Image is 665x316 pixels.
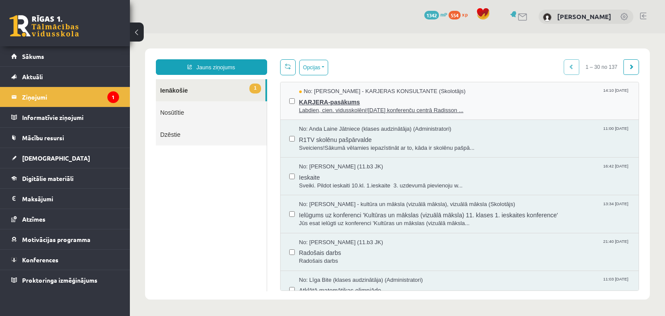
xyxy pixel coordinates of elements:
span: 1 – 30 no 137 [449,26,494,42]
a: 1Ienākošie [26,46,136,68]
a: [DEMOGRAPHIC_DATA] [11,148,119,168]
a: Konferences [11,250,119,270]
span: mP [440,11,447,18]
legend: Informatīvie ziņojumi [22,107,119,127]
span: No: [PERSON_NAME] - KARJERAS KONSULTANTE (Skolotājs) [169,54,336,62]
a: 1342 mP [424,11,447,18]
span: 16:42 [DATE] [471,129,500,136]
a: Atzīmes [11,209,119,229]
a: [PERSON_NAME] [557,12,611,21]
span: Aktuāli [22,73,43,81]
span: Radošais darbs [169,213,500,224]
span: 554 [449,11,461,19]
a: No: Līga Bite (klases audzinātāja) (Administratori) 11:03 [DATE] Atklātā matemātikas olimpiāde [169,243,500,270]
a: Sākums [11,46,119,66]
span: No: [PERSON_NAME] (11.b3 JK) [169,129,253,138]
span: 1342 [424,11,439,19]
span: Konferences [22,256,58,264]
span: Motivācijas programma [22,235,90,243]
a: No: [PERSON_NAME] - kultūra un māksla (vizuālā māksla), vizuālā māksla (Skolotājs) 13:34 [DATE] I... [169,167,500,194]
span: [DEMOGRAPHIC_DATA] [22,154,90,162]
span: Ieskaite [169,138,500,148]
a: Jauns ziņojums [26,26,137,42]
a: Dzēstie [26,90,137,112]
span: 11:00 [DATE] [471,92,500,98]
legend: Ziņojumi [22,87,119,107]
a: No: [PERSON_NAME] - KARJERAS KONSULTANTE (Skolotājs) 14:10 [DATE] KARJERA-pasākums Labdien, cien.... [169,54,500,81]
span: KARJERA-pasākums [169,62,500,73]
span: 13:34 [DATE] [471,167,500,174]
legend: Maksājumi [22,189,119,209]
span: 21:40 [DATE] [471,205,500,212]
a: Rīgas 1. Tālmācības vidusskola [10,15,79,37]
a: Mācību resursi [11,128,119,148]
a: Aktuāli [11,67,119,87]
a: Motivācijas programma [11,229,119,249]
a: 554 xp [449,11,472,18]
span: Atklātā matemātikas olimpiāde [169,251,500,261]
span: 14:10 [DATE] [471,54,500,61]
a: Ziņojumi1 [11,87,119,107]
span: Sākums [22,52,44,60]
a: No: [PERSON_NAME] (11.b3 JK) 16:42 [DATE] Ieskaite Sveiki. Pildot ieskaiti 10.kl. 1.ieskaite 3. u... [169,129,500,156]
img: Rūta Rutka [543,13,552,22]
span: Sveiciens!Sākumā vēlamies iepazīstināt ar to, kāda ir skolēnu pašpā... [169,111,500,119]
span: Digitālie materiāli [22,174,74,182]
a: Maksājumi [11,189,119,209]
a: Informatīvie ziņojumi [11,107,119,127]
a: Proktoringa izmēģinājums [11,270,119,290]
span: No: Līga Bite (klases audzinātāja) (Administratori) [169,243,293,251]
span: Sveiki. Pildot ieskaiti 10.kl. 1.ieskaite 3. uzdevumā pievienoju w... [169,148,500,157]
a: No: [PERSON_NAME] (11.b3 JK) 21:40 [DATE] Radošais darbs Radošais darbs [169,205,500,232]
span: Ielūgums uz konferenci 'Kultūras un mākslas (vizuālā māksla) 11. klases 1. ieskaites konference' [169,175,500,186]
span: No: [PERSON_NAME] - kultūra un māksla (vizuālā māksla), vizuālā māksla (Skolotājs) [169,167,385,175]
span: xp [462,11,468,18]
button: Opcijas [169,26,198,42]
span: 11:03 [DATE] [471,243,500,249]
span: No: [PERSON_NAME] (11.b3 JK) [169,205,253,213]
span: 1 [119,50,131,60]
i: 1 [107,91,119,103]
span: Mācību resursi [22,134,64,142]
span: Atzīmes [22,215,45,223]
span: Jūs esat ielūgti uz konferenci 'Kultūras un mākslas (vizuālā māksla... [169,186,500,194]
span: Radošais darbs [169,224,500,232]
span: No: Anda Laine Jātniece (klases audzinātāja) (Administratori) [169,92,322,100]
span: R1TV skolēnu pašpārvalde [169,100,500,111]
span: Labdien, cien. vidusskolēni![DATE] konferenču centrā Radisson ... [169,73,500,81]
span: Proktoringa izmēģinājums [22,276,97,284]
a: Nosūtītie [26,68,137,90]
a: Digitālie materiāli [11,168,119,188]
a: No: Anda Laine Jātniece (klases audzinātāja) (Administratori) 11:00 [DATE] R1TV skolēnu pašpārval... [169,92,500,119]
